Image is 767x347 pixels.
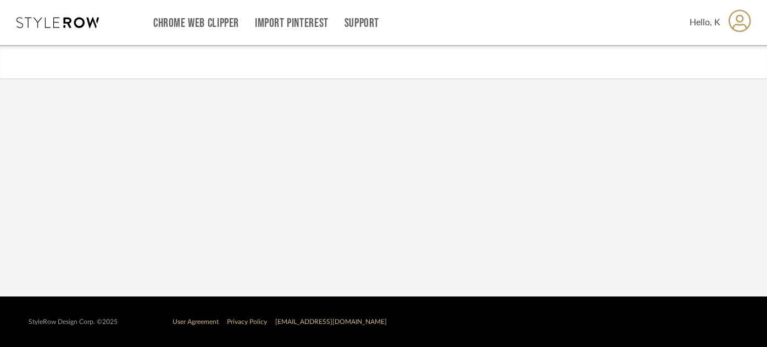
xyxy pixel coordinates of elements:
a: Chrome Web Clipper [153,19,239,28]
span: Hello, K [690,16,720,29]
a: Privacy Policy [227,318,267,325]
div: StyleRow Design Corp. ©2025 [29,318,118,326]
a: Import Pinterest [255,19,329,28]
a: User Agreement [173,318,219,325]
a: [EMAIL_ADDRESS][DOMAIN_NAME] [275,318,387,325]
a: Support [344,19,379,28]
